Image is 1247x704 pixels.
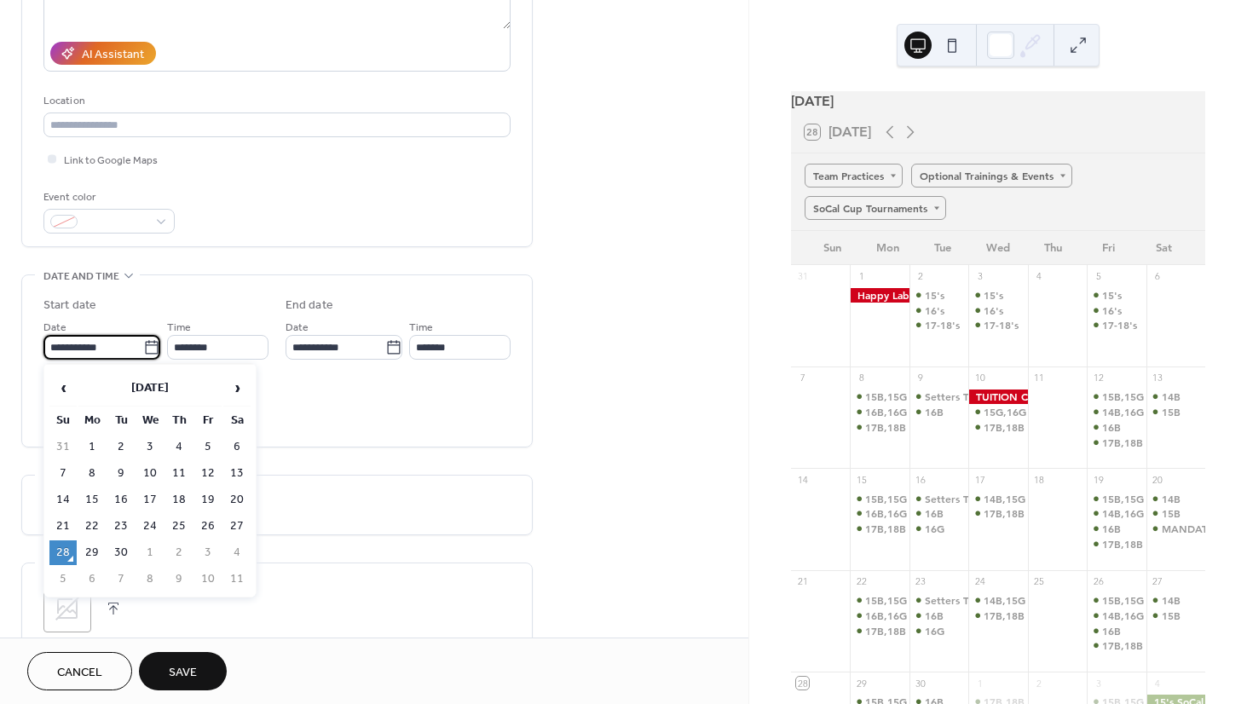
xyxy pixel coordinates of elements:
[223,488,251,512] td: 20
[1033,575,1046,588] div: 25
[78,408,106,433] th: Mo
[49,435,77,459] td: 31
[1087,624,1146,638] div: 16B
[865,390,907,404] div: 15B,15G
[796,473,809,486] div: 14
[1152,473,1164,486] div: 20
[136,461,164,486] td: 10
[194,435,222,459] td: 5
[909,318,968,332] div: 17-18's
[78,488,106,512] td: 15
[915,270,927,283] div: 2
[850,624,909,638] div: 17B,18B
[136,488,164,512] td: 17
[1092,372,1105,384] div: 12
[194,461,222,486] td: 12
[1102,624,1121,638] div: 16B
[855,270,868,283] div: 1
[973,473,986,486] div: 17
[1102,609,1144,623] div: 14B,16G
[1102,390,1144,404] div: 15B,15G
[968,506,1027,521] div: 17B,18B
[1033,473,1046,486] div: 18
[194,488,222,512] td: 19
[865,522,906,536] div: 17B,18B
[409,319,433,337] span: Time
[796,677,809,690] div: 28
[915,372,927,384] div: 9
[909,624,968,638] div: 16G
[968,492,1027,506] div: 14B,15G
[107,408,135,433] th: Tu
[50,42,156,65] button: AI Assistant
[1102,303,1122,318] div: 16's
[78,461,106,486] td: 8
[1092,677,1105,690] div: 3
[855,575,868,588] div: 22
[1081,231,1136,265] div: Fri
[165,435,193,459] td: 4
[1146,609,1205,623] div: 15B
[165,514,193,539] td: 25
[973,372,986,384] div: 10
[1033,270,1046,283] div: 4
[1087,522,1146,536] div: 16B
[78,540,106,565] td: 29
[1033,372,1046,384] div: 11
[915,473,927,486] div: 16
[1087,609,1146,623] div: 14B,16G
[49,408,77,433] th: Su
[78,567,106,591] td: 6
[107,514,135,539] td: 23
[43,585,91,632] div: ;
[1162,492,1181,506] div: 14B
[49,567,77,591] td: 5
[165,540,193,565] td: 2
[925,390,1049,404] div: Setters Training: All Ages
[1087,420,1146,435] div: 16B
[1162,390,1181,404] div: 14B
[136,514,164,539] td: 24
[855,473,868,486] div: 15
[968,405,1027,419] div: 15G,16G
[1092,575,1105,588] div: 26
[909,390,968,404] div: Setters Training: All Ages
[286,319,309,337] span: Date
[1162,593,1181,608] div: 14B
[865,492,907,506] div: 15B,15G
[50,371,76,405] span: ‹
[925,303,944,318] div: 16's
[1102,492,1144,506] div: 15B,15G
[865,593,907,608] div: 15B,15G
[1102,506,1144,521] div: 14B,16G
[925,506,944,521] div: 16B
[796,372,809,384] div: 7
[925,593,1049,608] div: Setters Training: All Ages
[1102,593,1144,608] div: 15B,15G
[984,609,1025,623] div: 17B,18B
[1087,506,1146,521] div: 14B,16G
[169,664,197,682] span: Save
[43,188,171,206] div: Event color
[1087,405,1146,419] div: 14B,16G
[925,288,944,303] div: 15's
[165,461,193,486] td: 11
[973,270,986,283] div: 3
[1102,436,1143,450] div: 17B,18B
[984,420,1025,435] div: 17B,18B
[1162,506,1181,521] div: 15B
[1146,390,1205,404] div: 14B
[107,488,135,512] td: 16
[107,540,135,565] td: 30
[796,270,809,283] div: 31
[1102,638,1143,653] div: 17B,18B
[970,231,1025,265] div: Wed
[855,372,868,384] div: 8
[223,408,251,433] th: Sa
[167,319,191,337] span: Time
[64,152,158,170] span: Link to Google Maps
[865,420,906,435] div: 17B,18B
[909,506,968,521] div: 16B
[984,506,1025,521] div: 17B,18B
[78,435,106,459] td: 1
